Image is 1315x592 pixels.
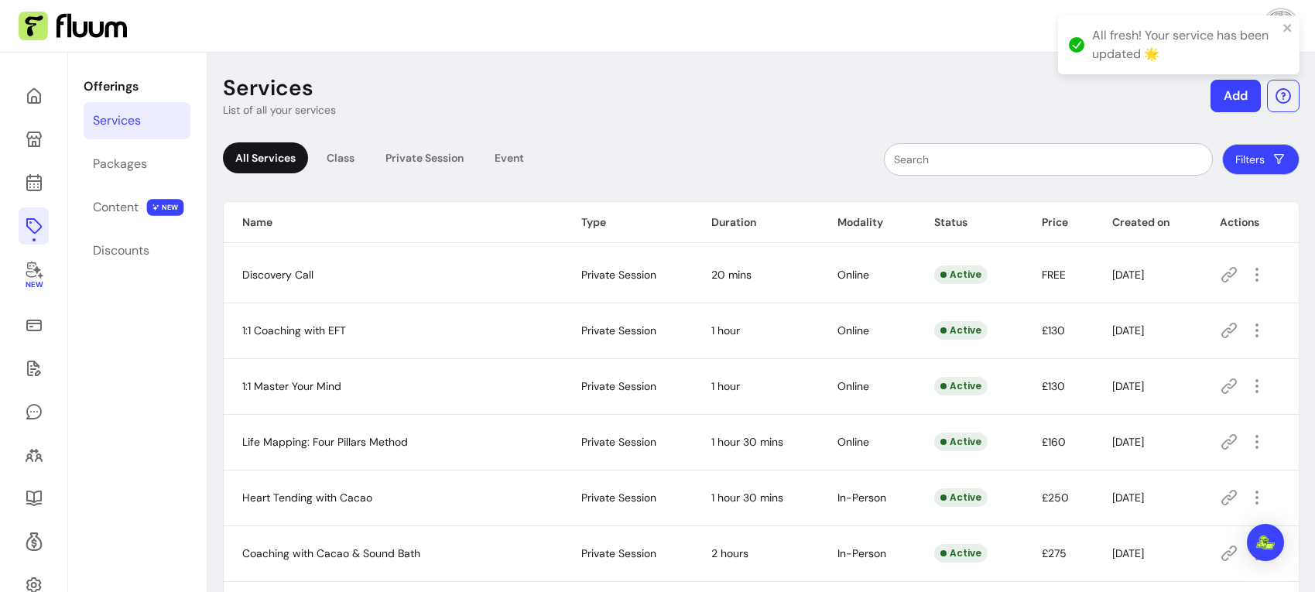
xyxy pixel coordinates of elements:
[223,142,308,173] div: All Services
[84,232,190,269] a: Discounts
[581,546,656,560] span: Private Session
[1042,491,1069,505] span: £250
[934,265,988,284] div: Active
[934,488,988,507] div: Active
[19,480,49,517] a: Resources
[693,202,819,243] th: Duration
[19,393,49,430] a: My Messages
[837,435,869,449] span: Online
[1094,202,1201,243] th: Created on
[711,323,740,337] span: 1 hour
[711,379,740,393] span: 1 hour
[93,155,147,173] div: Packages
[819,202,916,243] th: Modality
[19,77,49,115] a: Home
[147,199,184,216] span: NEW
[25,280,42,290] span: New
[1042,268,1066,282] span: FREE
[19,12,127,41] img: Fluum Logo
[916,202,1023,243] th: Status
[837,268,869,282] span: Online
[1092,26,1278,63] div: All fresh! Your service has been updated 🌟
[84,102,190,139] a: Services
[84,145,190,183] a: Packages
[1042,435,1066,449] span: £160
[93,198,139,217] div: Content
[581,268,656,282] span: Private Session
[242,546,420,560] span: Coaching with Cacao & Sound Bath
[711,435,783,449] span: 1 hour 30 mins
[1282,22,1293,34] button: close
[1112,546,1144,560] span: [DATE]
[1112,435,1144,449] span: [DATE]
[581,435,656,449] span: Private Session
[1112,379,1144,393] span: [DATE]
[837,379,869,393] span: Online
[93,241,149,260] div: Discounts
[19,523,49,560] a: Refer & Earn
[1211,80,1261,112] button: Add
[837,546,886,560] span: In-Person
[314,142,367,173] div: Class
[84,77,190,96] p: Offerings
[373,142,476,173] div: Private Session
[1175,11,1296,42] button: avatar[PERSON_NAME]
[1112,323,1144,337] span: [DATE]
[1112,268,1144,282] span: [DATE]
[563,202,693,243] th: Type
[711,546,748,560] span: 2 hours
[19,436,49,474] a: Clients
[934,433,988,451] div: Active
[1222,144,1300,175] button: Filters
[1265,11,1296,42] img: avatar
[19,350,49,387] a: Waivers
[482,142,536,173] div: Event
[242,323,346,337] span: 1:1 Coaching with EFT
[19,251,49,300] a: New
[934,377,988,395] div: Active
[223,102,336,118] p: List of all your services
[1042,546,1067,560] span: £275
[1112,491,1144,505] span: [DATE]
[224,202,563,243] th: Name
[837,491,886,505] span: In-Person
[1042,379,1065,393] span: £130
[581,323,656,337] span: Private Session
[581,491,656,505] span: Private Session
[581,379,656,393] span: Private Session
[1247,524,1284,561] div: Open Intercom Messenger
[711,268,752,282] span: 20 mins
[934,544,988,563] div: Active
[242,379,341,393] span: 1:1 Master Your Mind
[19,121,49,158] a: My Page
[93,111,141,130] div: Services
[1201,202,1299,243] th: Actions
[934,321,988,340] div: Active
[242,268,313,282] span: Discovery Call
[19,306,49,344] a: Sales
[837,323,869,337] span: Online
[711,491,783,505] span: 1 hour 30 mins
[84,189,190,226] a: Content NEW
[242,435,408,449] span: Life Mapping: Four Pillars Method
[894,152,1203,167] input: Search
[1023,202,1094,243] th: Price
[223,74,313,102] p: Services
[19,164,49,201] a: Calendar
[1042,323,1065,337] span: £130
[19,207,49,245] a: Offerings
[242,491,372,505] span: Heart Tending with Cacao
